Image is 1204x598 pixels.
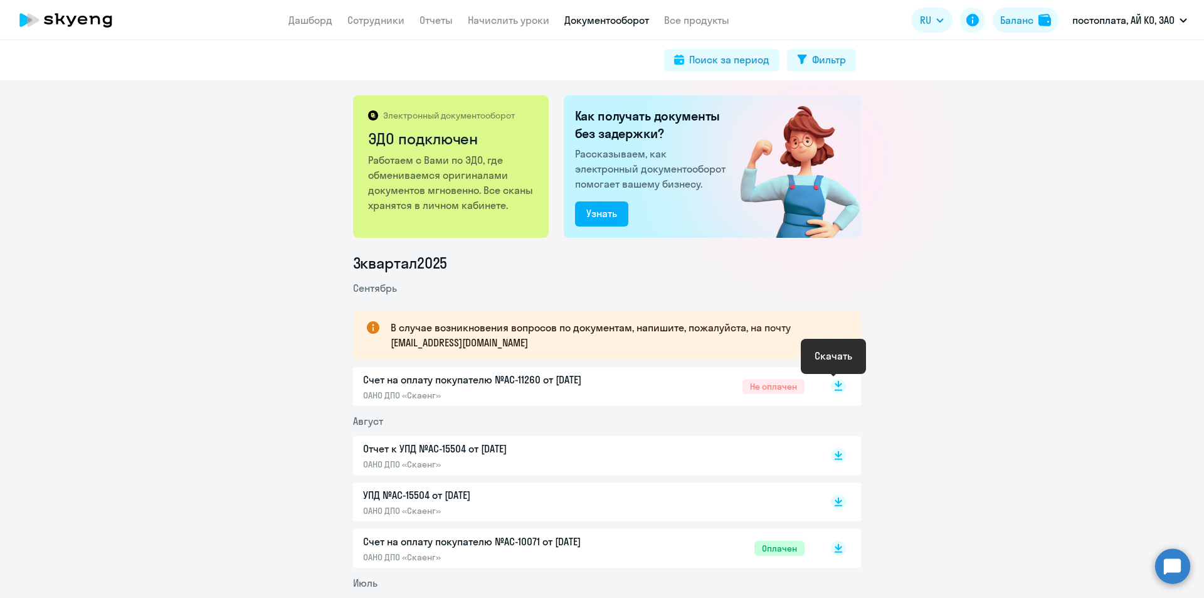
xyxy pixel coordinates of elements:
span: Не оплачен [742,379,805,394]
p: ОАНО ДПО «Скаенг» [363,505,626,516]
p: постоплата, АЙ КО, ЗАО [1072,13,1175,28]
a: Отчет к УПД №AC-15504 от [DATE]ОАНО ДПО «Скаенг» [363,441,805,470]
li: 3 квартал 2025 [353,253,861,273]
a: Сотрудники [347,14,404,26]
button: Фильтр [787,49,856,72]
p: Счет на оплату покупателю №AC-10071 от [DATE] [363,534,626,549]
p: Рассказываем, как электронный документооборот помогает вашему бизнесу. [575,146,731,191]
div: Скачать [815,348,852,363]
span: Июль [353,577,378,589]
span: Оплачен [754,541,805,556]
img: connected [720,95,861,238]
p: В случае возникновения вопросов по документам, напишите, пожалуйста, на почту [EMAIL_ADDRESS][DOM... [391,320,838,350]
p: Счет на оплату покупателю №AC-11260 от [DATE] [363,372,626,387]
button: Узнать [575,201,628,227]
a: Все продукты [664,14,729,26]
a: Дашборд [288,14,332,26]
button: Поиск за период [664,49,779,72]
span: Сентябрь [353,282,397,294]
a: Начислить уроки [468,14,549,26]
h2: ЭДО подключен [368,129,536,149]
button: RU [911,8,953,33]
p: Отчет к УПД №AC-15504 от [DATE] [363,441,626,456]
p: Работаем с Вами по ЭДО, где обмениваемся оригиналами документов мгновенно. Все сканы хранятся в л... [368,152,536,213]
p: УПД №AC-15504 от [DATE] [363,488,626,503]
p: ОАНО ДПО «Скаенг» [363,390,626,401]
span: RU [920,13,931,28]
p: ОАНО ДПО «Скаенг» [363,459,626,470]
span: Август [353,415,383,427]
button: постоплата, АЙ КО, ЗАО [1066,5,1193,35]
img: balance [1038,14,1051,26]
button: Балансbalance [993,8,1059,33]
p: ОАНО ДПО «Скаенг» [363,552,626,563]
div: Поиск за период [689,52,769,67]
a: Отчеты [420,14,453,26]
a: Счет на оплату покупателю №AC-11260 от [DATE]ОАНО ДПО «Скаенг»Не оплачен [363,372,805,401]
div: Фильтр [812,52,846,67]
a: УПД №AC-15504 от [DATE]ОАНО ДПО «Скаенг» [363,488,805,516]
h2: Как получать документы без задержки? [575,107,731,142]
a: Счет на оплату покупателю №AC-10071 от [DATE]ОАНО ДПО «Скаенг»Оплачен [363,534,805,563]
p: Электронный документооборот [383,110,515,121]
div: Узнать [586,206,617,221]
a: Документооборот [564,14,649,26]
div: Баланс [1000,13,1033,28]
